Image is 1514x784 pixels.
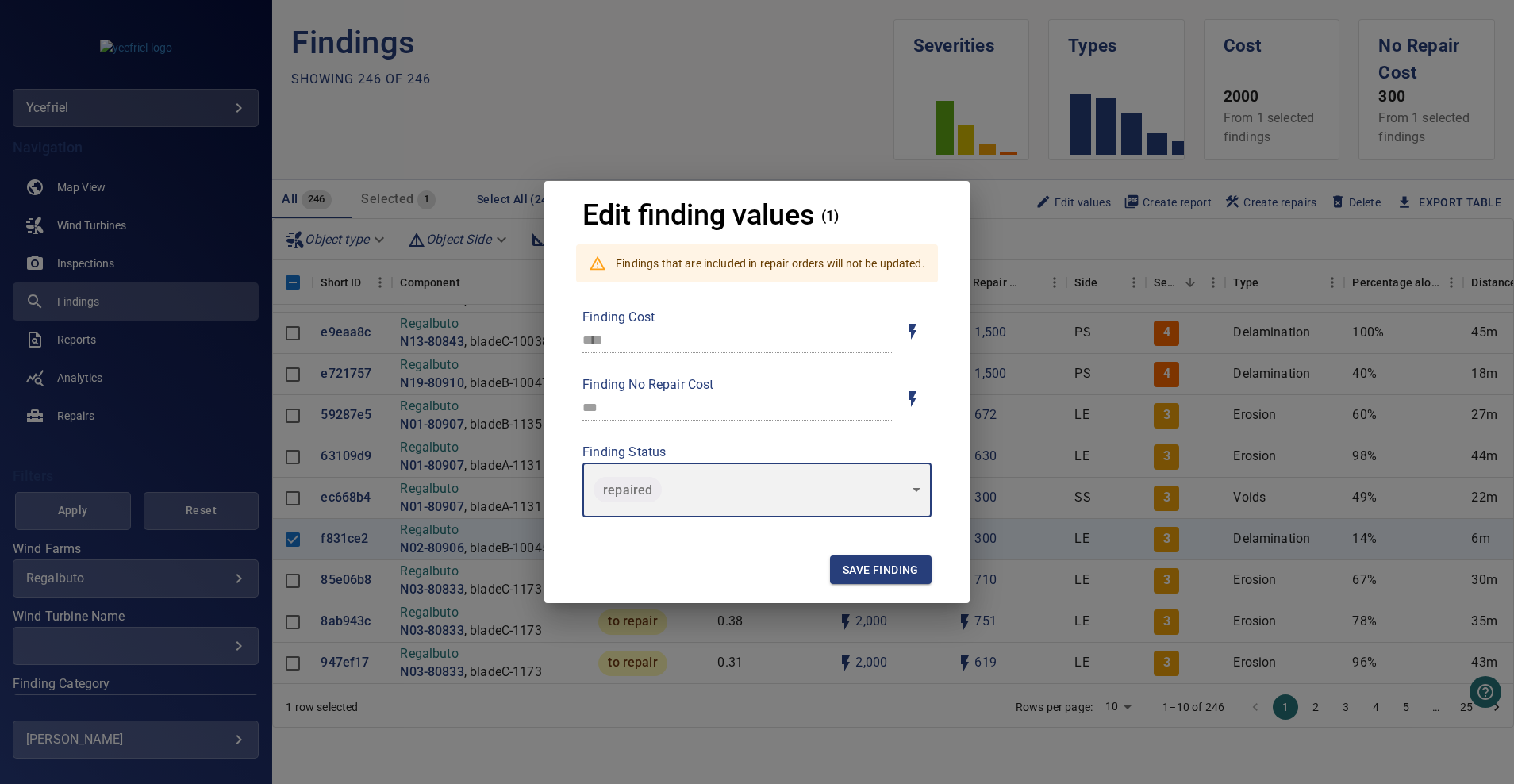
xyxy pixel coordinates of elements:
[843,560,919,580] span: Save finding
[594,482,662,498] span: repaired
[821,208,839,224] h4: (1)
[582,379,893,391] label: Finding No Repair Cost
[893,380,932,418] button: Toggle for auto / manual values
[582,311,893,324] label: Finding Cost
[893,313,932,351] button: Toggle for auto / manual values
[616,249,925,278] div: Findings that are included in repair orders will not be updated.
[582,200,815,232] h1: Edit finding values
[582,446,932,459] label: Finding Status
[830,555,932,585] button: Save finding
[582,463,932,517] div: repaired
